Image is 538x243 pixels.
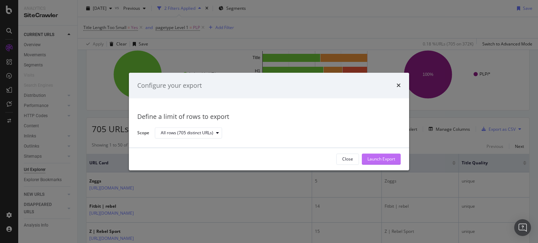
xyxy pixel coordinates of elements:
[155,128,222,139] button: All rows (705 distinct URLs)
[137,113,401,122] div: Define a limit of rows to export
[514,219,531,236] div: Open Intercom Messenger
[129,73,409,170] div: modal
[396,81,401,90] div: times
[161,131,213,135] div: All rows (705 distinct URLs)
[342,156,353,162] div: Close
[367,156,395,162] div: Launch Export
[137,130,149,137] label: Scope
[336,153,359,165] button: Close
[362,153,401,165] button: Launch Export
[137,81,202,90] div: Configure your export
